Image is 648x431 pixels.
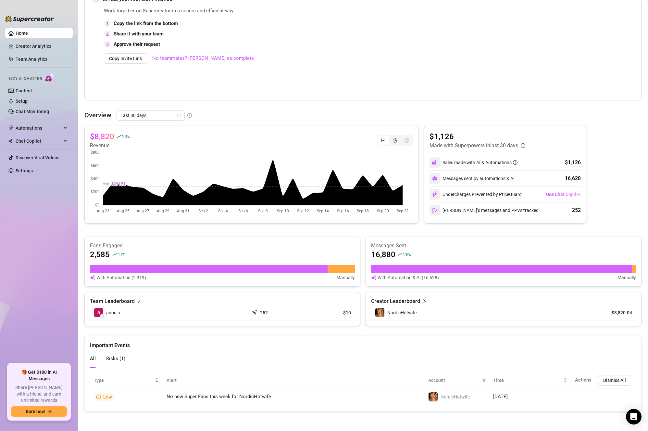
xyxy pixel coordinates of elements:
[489,372,571,388] th: Time
[90,372,163,388] th: Type
[430,189,522,200] div: Undercharges Prevented by PriceGuard
[90,274,95,281] img: svg%3e
[546,192,580,197] span: Use Chat Copilot
[572,206,581,214] div: 252
[90,242,355,249] article: Fans Engaged
[432,176,437,181] img: svg%3e
[16,31,28,36] a: Home
[481,375,487,385] span: filter
[603,309,632,316] article: $8,820.04
[626,409,642,424] div: Open Intercom Messenger
[90,249,110,260] article: 2,585
[336,274,355,281] article: Manually
[11,406,67,417] button: Earn nowarrow-right
[575,377,592,383] span: Actions
[603,378,626,383] span: Dismiss All
[429,392,438,401] img: NordicHotwife
[393,138,397,143] span: pie-chart
[112,252,117,257] span: rise
[16,136,62,146] span: Chat Copilot
[90,142,130,150] article: Revenue
[177,113,181,117] span: calendar
[137,297,141,305] span: right
[430,173,515,184] div: Messages sent by automations & AI
[377,135,413,146] div: segmented control
[422,297,427,305] span: right
[163,372,424,388] th: Alert
[16,57,47,62] a: Team Analytics
[5,16,54,22] img: logo-BBDzfeDw.svg
[504,7,633,90] iframe: Adding Team Members
[546,189,581,200] button: Use Chat Copilot
[441,394,470,399] span: NordicHotwife
[521,143,525,148] span: info-circle
[482,378,486,382] span: filter
[442,159,517,166] div: Sales made with AI & Automations
[371,249,395,260] article: 16,880
[167,394,271,399] span: No new Super Fans this week for NordicHotwife
[44,73,55,83] img: AI Chatter
[8,139,13,143] img: Chat Copilot
[16,123,62,133] span: Automations
[16,155,59,160] a: Discover Viral Videos
[598,375,631,385] button: Dismiss All
[16,41,68,51] a: Creator Analytics
[9,76,42,82] span: Izzy AI Chatter
[104,7,487,15] span: Work together on Supercreator in a secure and efficient way.
[94,308,103,317] img: anon anonH
[371,242,636,249] article: Messages Sent
[8,125,14,131] span: thunderbolt
[106,309,121,316] span: anon a.
[90,336,636,349] div: Important Events
[16,88,32,93] a: Content
[381,138,386,143] span: line-chart
[432,191,438,197] img: svg%3e
[122,133,130,139] span: 23 %
[375,308,384,317] img: NordicHotwife
[430,142,518,150] article: Made with Superpowers in last 30 days
[118,251,125,257] span: 17 %
[120,111,181,120] span: Last 30 days
[11,385,67,404] span: Share [PERSON_NAME] with a friend, and earn unlimited rewards
[617,274,636,281] article: Manually
[152,55,254,62] a: No teammates? [PERSON_NAME] as complete
[432,207,438,213] img: svg%3e
[16,98,28,104] a: Setup
[493,394,508,399] span: [DATE]
[428,377,480,384] span: Account
[26,409,45,414] span: Earn now
[104,31,111,38] div: 2
[114,20,178,26] strong: Copy the link from the bottom
[47,409,52,414] span: arrow-right
[104,20,111,27] div: 1
[96,395,101,399] span: info-circle
[106,356,125,361] span: Risks ( 1 )
[403,251,411,257] span: 20 %
[306,309,351,316] article: $10
[90,131,114,142] article: $8,820
[371,274,376,281] img: svg%3e
[260,309,268,316] article: 252
[103,394,112,399] span: Low
[117,134,121,139] span: rise
[371,297,420,305] article: Creator Leaderboard
[387,310,417,315] span: NordicHotwife
[565,159,581,166] div: $1,126
[16,168,33,173] a: Settings
[252,308,258,315] span: send
[398,252,403,257] span: rise
[405,138,409,143] span: dollar-circle
[430,205,539,215] div: [PERSON_NAME]’s messages and PPVs tracked
[432,160,438,165] img: svg%3e
[104,41,111,48] div: 3
[114,41,160,47] strong: Approve their request
[90,356,96,361] span: All
[378,274,439,281] article: With Automation & AI (16,628)
[114,31,164,37] strong: Share it with your team
[187,113,192,118] span: info-circle
[565,175,581,182] div: 16,628
[96,274,146,281] article: With Automation (2,319)
[16,109,49,114] a: Chat Monitoring
[493,377,562,384] span: Time
[430,131,525,142] article: $1,126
